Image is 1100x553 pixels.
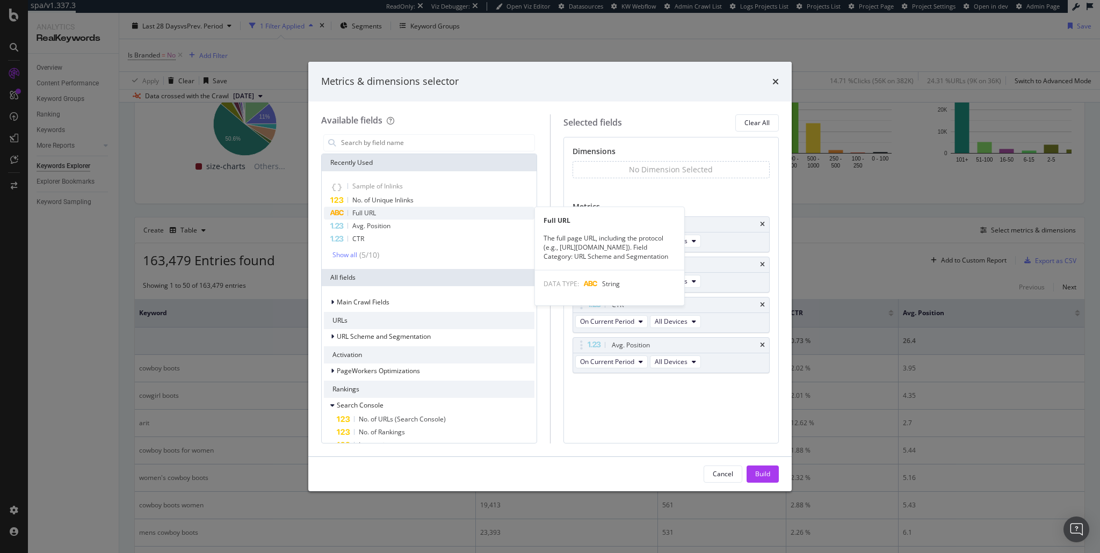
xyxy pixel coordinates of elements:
span: No. of Rankings [359,427,405,436]
div: Metrics & dimensions selector [321,75,459,89]
button: All Devices [650,315,701,328]
div: Available fields [321,114,382,126]
span: On Current Period [580,317,634,326]
button: Build [747,465,779,483]
div: CTRtimesOn Current PeriodAll Devices [573,297,770,333]
div: Selected fields [563,117,622,129]
div: Clear All [744,118,770,127]
span: CTR [352,234,364,243]
button: On Current Period [575,355,648,368]
button: All Devices [650,355,701,368]
div: Metrics [573,201,770,216]
div: All fields [322,269,537,286]
span: Sample of Inlinks [352,181,403,191]
div: Activation [324,346,534,363]
div: The full page URL, including the protocol (e.g., [URL][DOMAIN_NAME]). Field Category: URL Scheme ... [535,234,684,261]
span: All Devices [655,357,687,366]
span: URL Scheme and Segmentation [337,332,431,341]
input: Search by field name [340,135,534,151]
div: Full URL [535,216,684,225]
span: PageWorkers Optimizations [337,366,420,375]
div: Avg. Position [612,340,650,351]
span: No. of Unique Inlinks [352,195,414,205]
div: Rankings [324,381,534,398]
span: All Devices [655,317,687,326]
div: Open Intercom Messenger [1063,516,1089,542]
span: On Current Period [580,357,634,366]
button: On Current Period [575,315,648,328]
div: Recently Used [322,154,537,171]
span: DATA TYPE: [544,279,579,288]
div: times [760,302,765,308]
div: times [760,221,765,228]
div: ( 5 / 10 ) [357,250,379,260]
span: Avg. Position [352,221,390,230]
span: No. of URLs (Search Console) [359,414,446,424]
span: Search Console [337,401,383,410]
div: times [760,342,765,348]
div: Avg. PositiontimesOn Current PeriodAll Devices [573,337,770,373]
span: Full URL [352,208,376,217]
div: Cancel [713,469,733,478]
span: Main Crawl Fields [337,297,389,307]
div: URLs [324,312,534,329]
div: Dimensions [573,146,770,161]
div: times [772,75,779,89]
div: times [760,261,765,268]
div: modal [308,62,792,491]
div: Show all [332,251,357,259]
span: String [602,279,620,288]
button: Cancel [704,465,742,483]
div: No Dimension Selected [629,164,713,175]
div: Build [755,469,770,478]
button: Clear All [735,114,779,132]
